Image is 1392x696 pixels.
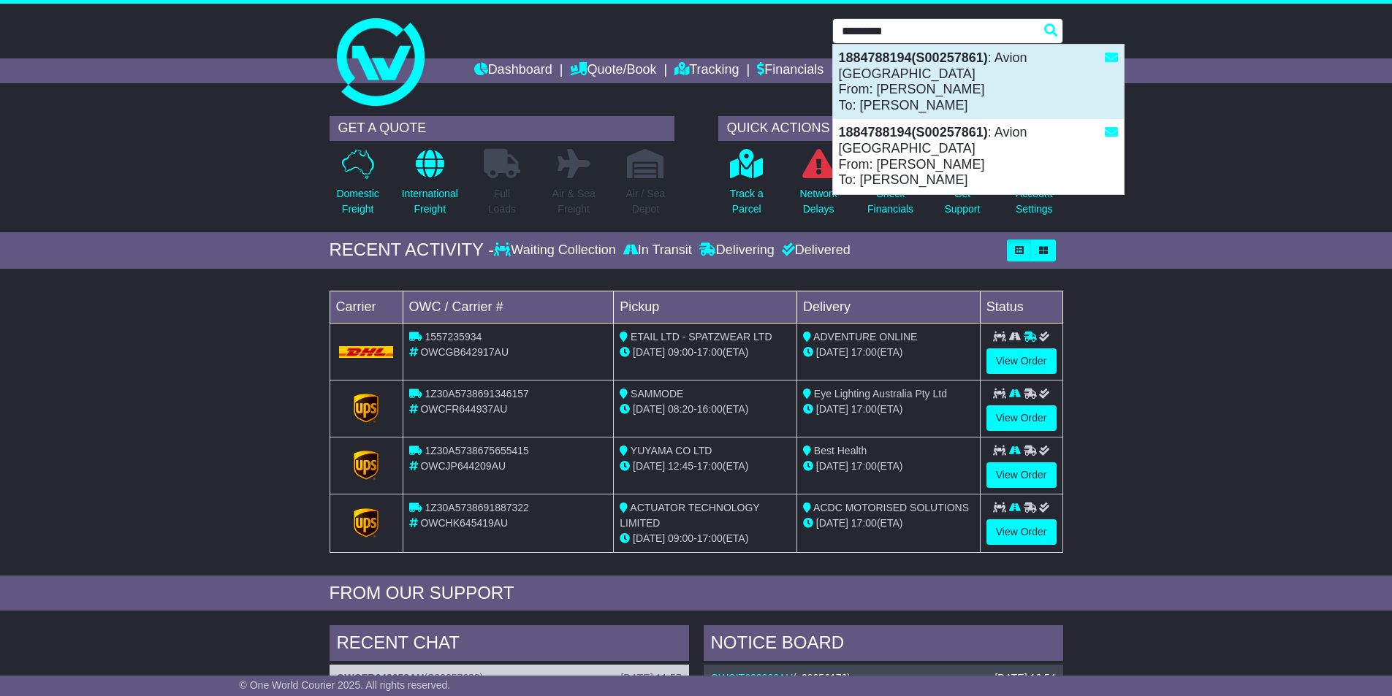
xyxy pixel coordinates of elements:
p: Network Delays [799,186,837,217]
div: Delivered [778,242,851,259]
a: Track aParcel [729,148,764,225]
span: [DATE] [816,403,848,415]
div: [DATE] 16:54 [994,672,1055,684]
span: OWCHK645419AU [420,517,508,529]
a: Quote/Book [570,58,656,83]
p: Get Support [944,186,980,217]
div: In Transit [620,242,696,259]
p: Full Loads [484,186,520,217]
p: Domestic Freight [336,186,379,217]
img: GetCarrierServiceLogo [354,508,379,538]
a: View Order [986,348,1057,374]
div: Waiting Collection [494,242,619,259]
span: 09:00 [668,346,693,358]
span: OWCFR644937AU [420,403,507,415]
a: InternationalFreight [401,148,459,225]
strong: 1884788194(S00257861) [839,125,988,139]
span: s00256172 [796,672,847,684]
img: GetCarrierServiceLogo [354,451,379,480]
a: OWCIT622266AU [711,672,794,684]
a: View Order [986,405,1057,431]
a: View Order [986,462,1057,488]
a: OWCFR643058AU [337,672,425,684]
span: YUYAMA CO LTD [631,445,712,456]
div: ( ) [711,672,1056,684]
span: [DATE] [633,403,665,415]
span: [DATE] [816,517,848,529]
span: 17:00 [851,346,877,358]
div: NOTICE BOARD [704,625,1063,665]
span: ETAIL LTD - SPATZWEAR LTD [631,331,772,343]
a: Tracking [674,58,739,83]
span: 16:00 [697,403,723,415]
span: S00257633 [427,672,480,684]
span: OWCGB642917AU [420,346,509,358]
p: International Freight [402,186,458,217]
p: Track a Parcel [730,186,764,217]
span: [DATE] [633,346,665,358]
div: (ETA) [803,516,974,531]
div: - (ETA) [620,531,791,546]
span: 1Z30A5738691346157 [425,388,528,399]
div: (ETA) [803,345,974,360]
td: Pickup [614,291,797,323]
p: Air / Sea Depot [626,186,666,217]
div: Delivering [696,242,778,259]
span: ACDC MOTORISED SOLUTIONS [813,502,969,513]
span: Eye Lighting Australia Pty Ltd [814,388,947,399]
span: [DATE] [816,460,848,472]
div: [DATE] 11:57 [620,672,681,684]
span: OWCJP644209AU [420,460,506,472]
span: Best Health [814,445,867,456]
span: 17:00 [697,460,723,472]
div: : Avion [GEOGRAPHIC_DATA] From: [PERSON_NAME] To: [PERSON_NAME] [833,45,1124,119]
div: (ETA) [803,402,974,417]
div: : Avion [GEOGRAPHIC_DATA] From: [PERSON_NAME] To: [PERSON_NAME] [833,119,1124,194]
span: 1Z30A5738675655415 [425,445,528,456]
strong: 1884788194(S00257861) [839,50,988,65]
a: Financials [757,58,824,83]
td: OWC / Carrier # [403,291,614,323]
div: - (ETA) [620,459,791,474]
span: © One World Courier 2025. All rights reserved. [240,679,451,691]
p: Check Financials [867,186,913,217]
a: View Order [986,519,1057,545]
img: DHL.png [339,346,394,358]
span: 17:00 [851,517,877,529]
div: RECENT ACTIVITY - [330,240,495,261]
div: - (ETA) [620,345,791,360]
span: 17:00 [697,346,723,358]
span: 1Z30A5738691887322 [425,502,528,513]
img: GetCarrierServiceLogo [354,394,379,423]
div: FROM OUR SUPPORT [330,583,1063,604]
span: [DATE] [816,346,848,358]
div: RECENT CHAT [330,625,689,665]
span: 1557235934 [425,331,482,343]
span: 12:45 [668,460,693,472]
div: QUICK ACTIONS [718,116,1063,141]
span: ACTUATOR TECHNOLOGY LIMITED [620,502,759,529]
td: Delivery [796,291,980,323]
a: NetworkDelays [799,148,837,225]
div: (ETA) [803,459,974,474]
span: ADVENTURE ONLINE [813,331,917,343]
td: Status [980,291,1062,323]
a: DomesticFreight [335,148,379,225]
span: [DATE] [633,532,665,544]
span: 08:20 [668,403,693,415]
span: 09:00 [668,532,693,544]
p: Air & Sea Freight [552,186,596,217]
div: - (ETA) [620,402,791,417]
div: ( ) [337,672,682,684]
td: Carrier [330,291,403,323]
span: 17:00 [851,403,877,415]
span: SAMMODE [631,388,683,399]
p: Account Settings [1016,186,1053,217]
a: Dashboard [474,58,552,83]
span: [DATE] [633,460,665,472]
span: 17:00 [851,460,877,472]
div: GET A QUOTE [330,116,674,141]
span: 17:00 [697,532,723,544]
